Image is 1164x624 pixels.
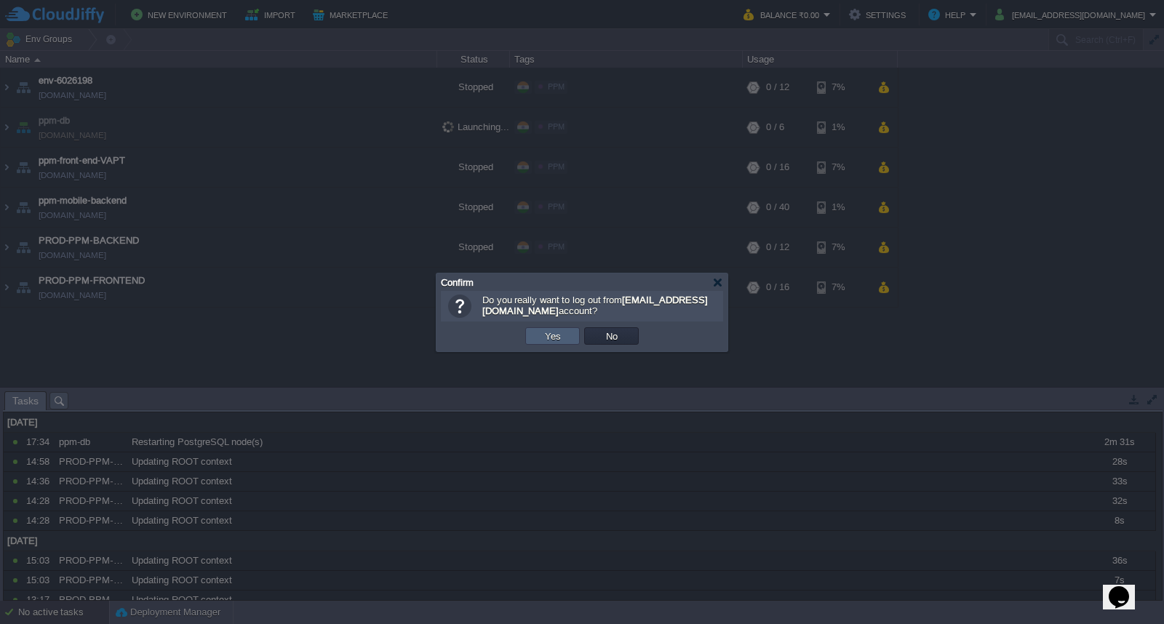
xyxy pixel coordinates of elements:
span: Confirm [441,277,474,288]
span: Do you really want to log out from account? [482,295,708,316]
b: [EMAIL_ADDRESS][DOMAIN_NAME] [482,295,708,316]
button: No [602,329,622,343]
button: Yes [541,329,565,343]
iframe: chat widget [1103,566,1149,609]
